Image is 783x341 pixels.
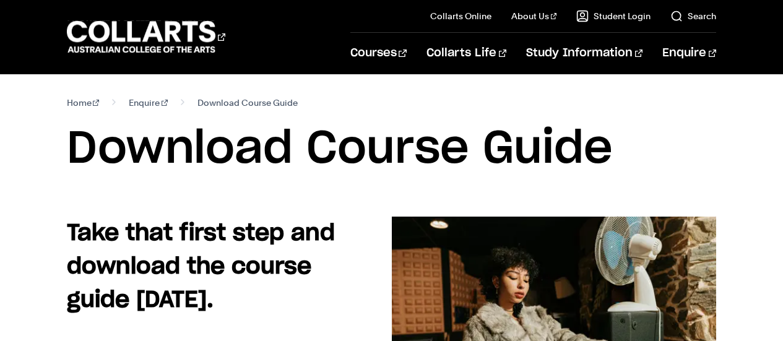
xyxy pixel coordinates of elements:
[511,10,557,22] a: About Us
[670,10,716,22] a: Search
[67,222,335,311] strong: Take that first step and download the course guide [DATE].
[350,33,407,74] a: Courses
[662,33,716,74] a: Enquire
[67,94,100,111] a: Home
[67,19,225,54] div: Go to homepage
[197,94,298,111] span: Download Course Guide
[426,33,506,74] a: Collarts Life
[129,94,168,111] a: Enquire
[67,121,717,177] h1: Download Course Guide
[576,10,651,22] a: Student Login
[526,33,642,74] a: Study Information
[430,10,491,22] a: Collarts Online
